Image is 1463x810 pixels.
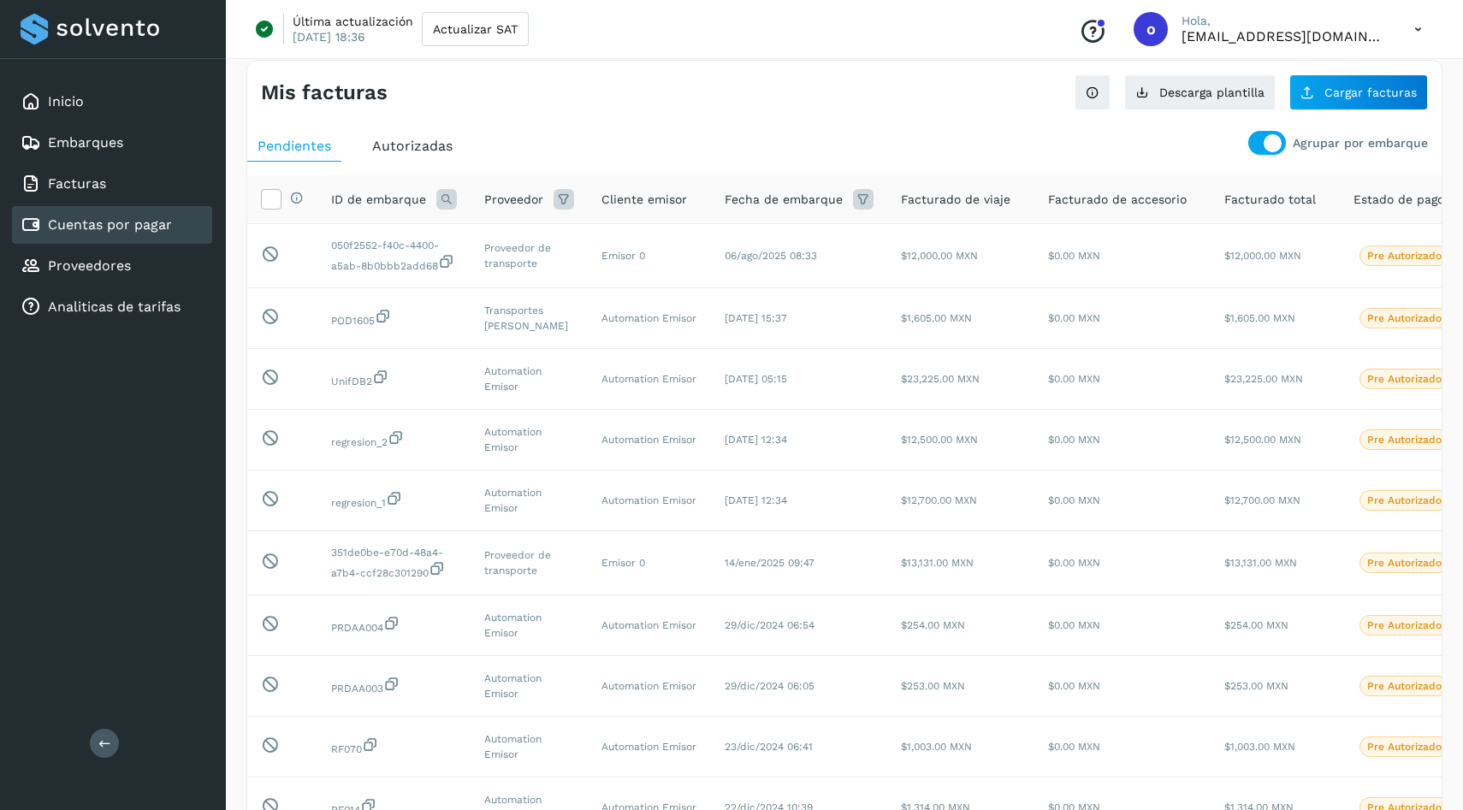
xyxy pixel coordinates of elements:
[48,93,84,109] a: Inicio
[331,239,455,272] span: d0629c17-c7b1-40e0-a1b9-54b685b20d28
[331,497,403,509] span: 5e7d8cf1-26e5-4932-a09b-47b24310be3c
[1367,680,1442,692] p: Pre Autorizado
[901,191,1010,209] span: Facturado de viaje
[901,373,980,385] span: $23,225.00 MXN
[901,619,965,631] span: $254.00 MXN
[12,206,212,244] div: Cuentas por pagar
[1293,136,1428,151] p: Agrupar por embarque
[471,224,588,288] td: Proveedor de transporte
[12,83,212,121] div: Inicio
[433,23,518,35] span: Actualizar SAT
[1224,191,1316,209] span: Facturado total
[1182,14,1387,28] p: Hola,
[331,191,426,209] span: ID de embarque
[1367,373,1442,385] p: Pre Autorizado
[331,683,400,695] span: 0d1a7c0b-f89b-4807-8cef-28557f0dc5dc
[1048,680,1100,692] span: $0.00 MXN
[1182,28,1387,44] p: oscar@solvento.mx
[12,288,212,326] div: Analiticas de tarifas
[293,14,413,29] p: Última actualización
[588,349,711,410] td: Automation Emisor
[725,312,787,324] span: [DATE] 15:37
[1048,250,1100,262] span: $0.00 MXN
[901,741,972,753] span: $1,003.00 MXN
[1367,741,1442,753] p: Pre Autorizado
[471,656,588,717] td: Automation Emisor
[331,315,392,327] span: 4eda595c-3e6f-4bb3-a527-12244f2b1607
[484,191,543,209] span: Proveedor
[725,619,814,631] span: 29/dic/2024 06:54
[725,250,817,262] span: 06/ago/2025 08:33
[471,717,588,777] td: Automation Emisor
[1048,494,1100,506] span: $0.00 MXN
[588,595,711,656] td: Automation Emisor
[725,373,787,385] span: [DATE] 05:15
[901,494,977,506] span: $12,700.00 MXN
[471,349,588,410] td: Automation Emisor
[1367,312,1442,324] p: Pre Autorizado
[1224,312,1295,324] span: $1,605.00 MXN
[1048,434,1100,446] span: $0.00 MXN
[1048,191,1187,209] span: Facturado de accesorio
[588,531,711,595] td: Emisor 0
[1367,250,1442,262] p: Pre Autorizado
[901,680,965,692] span: $253.00 MXN
[471,470,588,531] td: Automation Emisor
[1224,434,1301,446] span: $12,500.00 MXN
[331,743,379,755] span: 9f1983ea-73dd-4d31-9e51-68c61d053256
[48,134,123,151] a: Embarques
[1048,312,1100,324] span: $0.00 MXN
[1367,494,1442,506] p: Pre Autorizado
[1224,741,1295,753] span: $1,003.00 MXN
[901,434,978,446] span: $12,500.00 MXN
[1353,191,1444,209] span: Estado de pago
[471,410,588,470] td: Automation Emisor
[48,257,131,274] a: Proveedores
[331,375,389,387] span: 1377ec79-8c8f-49bb-99f7-2748a4cfcb6c
[588,410,711,470] td: Automation Emisor
[588,470,711,531] td: Automation Emisor
[601,191,687,209] span: Cliente emisor
[331,436,405,448] span: 2cba32d2-9041-48b4-8bcf-053415edad54
[1224,250,1301,262] span: $12,000.00 MXN
[1048,557,1100,569] span: $0.00 MXN
[372,138,453,154] span: Autorizadas
[725,434,787,446] span: [DATE] 12:34
[725,494,787,506] span: [DATE] 12:34
[1289,74,1428,110] button: Cargar facturas
[293,29,365,44] p: [DATE] 18:36
[588,224,711,288] td: Emisor 0
[901,312,972,324] span: $1,605.00 MXN
[261,80,388,105] h4: Mis facturas
[48,299,181,315] a: Analiticas de tarifas
[12,247,212,285] div: Proveedores
[901,250,978,262] span: $12,000.00 MXN
[1224,494,1300,506] span: $12,700.00 MXN
[1048,619,1100,631] span: $0.00 MXN
[588,656,711,717] td: Automation Emisor
[471,595,588,656] td: Automation Emisor
[12,124,212,162] div: Embarques
[1367,557,1442,569] p: Pre Autorizado
[588,717,711,777] td: Automation Emisor
[725,680,814,692] span: 29/dic/2024 06:05
[1124,74,1276,110] button: Descarga plantilla
[331,547,446,579] span: da449b6e-9404-4862-b32a-634741487276
[1224,680,1288,692] span: $253.00 MXN
[471,531,588,595] td: Proveedor de transporte
[1048,373,1100,385] span: $0.00 MXN
[471,288,588,349] td: Transportes [PERSON_NAME]
[1048,741,1100,753] span: $0.00 MXN
[258,138,331,154] span: Pendientes
[725,557,814,569] span: 14/ene/2025 09:47
[12,165,212,203] div: Facturas
[725,191,843,209] span: Fecha de embarque
[1367,619,1442,631] p: Pre Autorizado
[1367,434,1442,446] p: Pre Autorizado
[1224,373,1303,385] span: $23,225.00 MXN
[901,557,974,569] span: $13,131.00 MXN
[48,175,106,192] a: Facturas
[1159,86,1265,98] span: Descarga plantilla
[48,216,172,233] a: Cuentas por pagar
